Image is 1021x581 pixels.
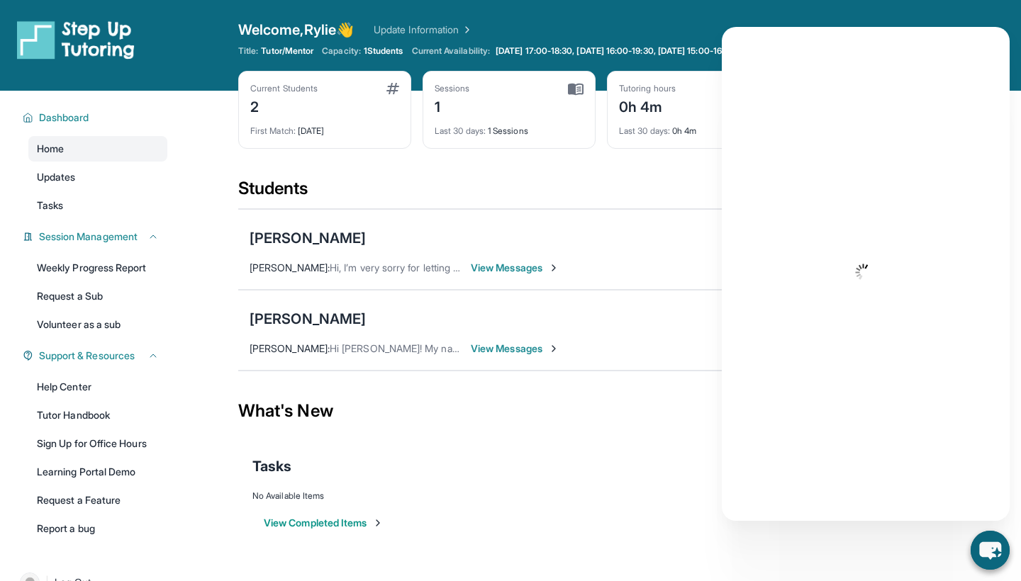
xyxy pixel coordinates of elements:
span: Updates [37,170,76,184]
span: Capacity: [322,45,361,57]
a: [DATE] 17:00-18:30, [DATE] 16:00-19:30, [DATE] 15:00-16:30 [493,45,737,57]
div: 1 Sessions [435,117,584,137]
button: View Completed Items [264,516,384,530]
a: Updates [28,164,167,190]
a: Weekly Progress Report [28,255,167,281]
span: 1 Students [364,45,403,57]
span: Tasks [37,198,63,213]
span: Support & Resources [39,349,135,363]
span: Tasks [252,456,291,476]
span: Hi [PERSON_NAME]! My name is [PERSON_NAME] and I'm [PERSON_NAME]'s mom. [330,342,710,354]
div: What's New [238,380,964,442]
button: Session Management [33,230,159,244]
span: Current Availability: [412,45,490,57]
div: 2 [250,94,318,117]
a: Report a bug [28,516,167,541]
div: No Available Items [252,490,950,502]
div: 0h 4m [619,117,768,137]
span: Last 30 days : [435,125,486,136]
div: Students [238,177,964,208]
img: card [568,83,584,96]
img: Chevron-Right [548,343,559,354]
a: Sign Up for Office Hours [28,431,167,456]
span: Session Management [39,230,138,244]
span: [PERSON_NAME] : [250,342,330,354]
button: Dashboard [33,111,159,125]
a: Home [28,136,167,162]
button: Support & Resources [33,349,159,363]
span: First Match : [250,125,296,136]
img: Chevron-Right [548,262,559,273]
span: Tutor/Mentor [261,45,313,57]
span: View Messages [471,342,559,356]
img: logo [17,20,135,60]
button: chat-button [971,531,1010,570]
a: Tutor Handbook [28,402,167,428]
span: View Messages [471,261,559,275]
div: Sessions [435,83,470,94]
a: Request a Feature [28,487,167,513]
a: Help Center [28,374,167,400]
img: card [386,83,399,94]
span: [DATE] 17:00-18:30, [DATE] 16:00-19:30, [DATE] 15:00-16:30 [496,45,735,57]
div: 1 [435,94,470,117]
span: Title: [238,45,258,57]
div: [PERSON_NAME] [250,228,366,248]
div: [DATE] [250,117,399,137]
div: Tutoring hours [619,83,676,94]
a: Volunteer as a sub [28,312,167,337]
div: 0h 4m [619,94,676,117]
div: Current Students [250,83,318,94]
span: [PERSON_NAME] : [250,261,330,273]
span: Dashboard [39,111,89,125]
a: Tasks [28,193,167,218]
a: Update Information [374,23,473,37]
span: Home [37,142,64,156]
span: Welcome, Rylie 👋 [238,20,354,40]
a: Learning Portal Demo [28,459,167,485]
a: Request a Sub [28,283,167,309]
div: [PERSON_NAME] [250,309,366,329]
img: Chevron Right [459,23,473,37]
span: Last 30 days : [619,125,670,136]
